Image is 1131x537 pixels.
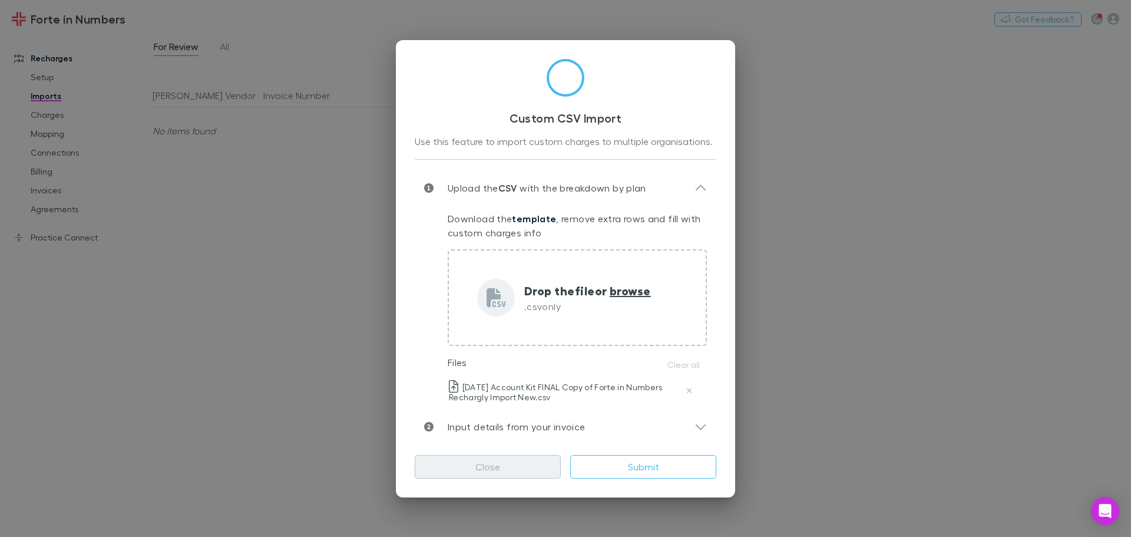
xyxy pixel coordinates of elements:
[415,169,716,207] div: Upload theCSV with the breakdown by plan
[415,111,716,125] h3: Custom CSV Import
[434,420,585,434] p: Input details from your invoice
[449,380,682,402] p: [DATE] Account Kit FINAL Copy of Forte in Numbers Rechargly Import New.csv
[512,213,556,225] a: template
[1091,497,1119,525] div: Open Intercom Messenger
[415,455,561,479] button: Close
[570,455,716,479] button: Submit
[448,212,707,240] p: Download the , remove extra rows and fill with custom charges info
[660,358,707,372] button: Clear all
[524,282,651,299] p: Drop the file or
[682,384,696,398] button: Delete
[448,355,467,370] p: Files
[610,283,651,298] span: browse
[498,182,517,194] strong: CSV
[415,408,716,446] div: Input details from your invoice
[524,299,651,314] p: .csv only
[434,181,646,195] p: Upload the with the breakdown by plan
[415,134,716,150] div: Use this feature to import custom charges to multiple organisations.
